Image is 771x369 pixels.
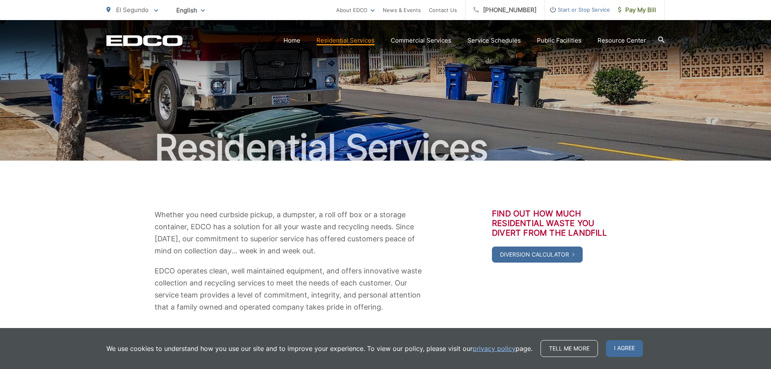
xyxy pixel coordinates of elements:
span: Pay My Bill [618,5,656,15]
span: English [170,3,211,17]
p: Whether you need curbside pickup, a dumpster, a roll off box or a storage container, EDCO has a s... [155,209,424,257]
h3: Find out how much residential waste you divert from the landfill [492,209,616,238]
h1: Residential Services [106,128,665,168]
a: News & Events [383,5,421,15]
span: I agree [606,340,643,357]
a: About EDCO [336,5,375,15]
a: Resource Center [598,36,646,45]
a: Contact Us [429,5,457,15]
a: Residential Services [316,36,375,45]
span: El Segundo [116,6,149,14]
a: Service Schedules [467,36,521,45]
a: EDCD logo. Return to the homepage. [106,35,183,46]
a: Home [284,36,300,45]
a: Tell me more [541,340,598,357]
p: EDCO operates clean, well maintained equipment, and offers innovative waste collection and recycl... [155,265,424,313]
a: privacy policy [473,344,516,353]
p: We use cookies to understand how you use our site and to improve your experience. To view our pol... [106,344,532,353]
a: Commercial Services [391,36,451,45]
a: Public Facilities [537,36,581,45]
a: Diversion Calculator [492,247,583,263]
